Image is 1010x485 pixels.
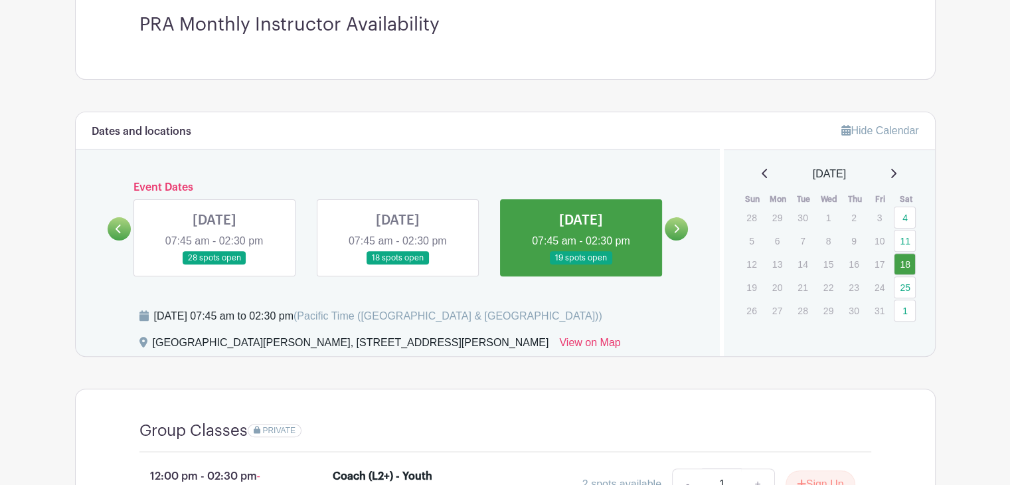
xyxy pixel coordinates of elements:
[294,310,602,322] span: (Pacific Time ([GEOGRAPHIC_DATA] & [GEOGRAPHIC_DATA]))
[740,277,762,298] p: 19
[766,254,788,274] p: 13
[817,231,839,251] p: 8
[843,254,865,274] p: 16
[766,231,788,251] p: 6
[843,207,865,228] p: 2
[869,207,890,228] p: 3
[792,254,813,274] p: 14
[868,193,894,206] th: Fri
[766,193,792,206] th: Mon
[843,300,865,321] p: 30
[817,193,843,206] th: Wed
[559,335,620,356] a: View on Map
[792,277,813,298] p: 21
[792,231,813,251] p: 7
[92,126,191,138] h6: Dates and locations
[740,193,766,206] th: Sun
[817,300,839,321] p: 29
[894,253,916,275] a: 18
[817,207,839,228] p: 1
[740,254,762,274] p: 12
[792,300,813,321] p: 28
[740,231,762,251] p: 5
[813,166,846,182] span: [DATE]
[153,335,549,356] div: [GEOGRAPHIC_DATA][PERSON_NAME], [STREET_ADDRESS][PERSON_NAME]
[843,277,865,298] p: 23
[766,277,788,298] p: 20
[843,231,865,251] p: 9
[740,207,762,228] p: 28
[791,193,817,206] th: Tue
[139,14,871,37] h3: PRA Monthly Instructor Availability
[792,207,813,228] p: 30
[817,254,839,274] p: 15
[842,193,868,206] th: Thu
[893,193,919,206] th: Sat
[766,207,788,228] p: 29
[894,230,916,252] a: 11
[869,300,890,321] p: 31
[131,181,665,194] h6: Event Dates
[154,308,602,324] div: [DATE] 07:45 am to 02:30 pm
[262,426,295,435] span: PRIVATE
[740,300,762,321] p: 26
[869,231,890,251] p: 10
[869,277,890,298] p: 24
[766,300,788,321] p: 27
[817,277,839,298] p: 22
[894,276,916,298] a: 25
[139,421,248,440] h4: Group Classes
[841,125,918,136] a: Hide Calendar
[869,254,890,274] p: 17
[894,207,916,229] a: 4
[894,300,916,322] a: 1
